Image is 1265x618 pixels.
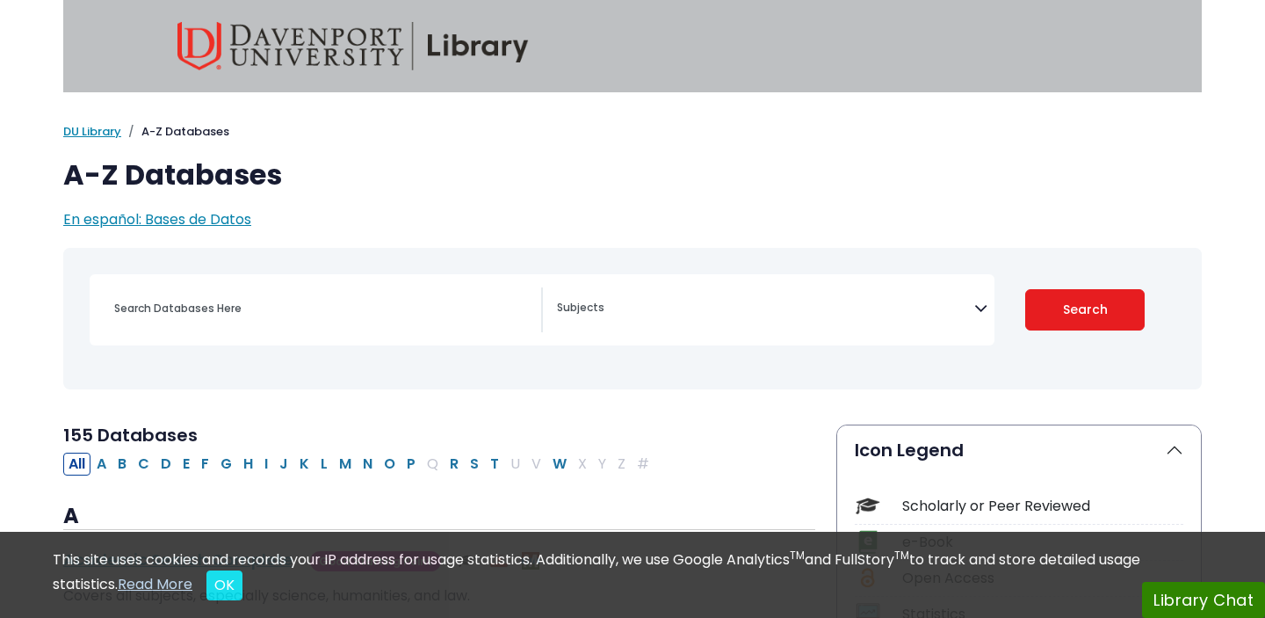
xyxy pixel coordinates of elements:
button: Filter Results M [334,453,357,476]
button: Close [206,571,242,600]
button: Filter Results C [133,453,155,476]
button: Icon Legend [837,425,1201,475]
a: Read More [118,574,192,594]
button: Filter Results R [445,453,464,476]
button: Library Chat [1142,582,1265,618]
li: A-Z Databases [121,123,229,141]
button: Filter Results H [238,453,258,476]
img: Davenport University Library [177,22,529,70]
button: Filter Results J [274,453,293,476]
button: Filter Results P [401,453,421,476]
button: Filter Results T [485,453,504,476]
button: Filter Results E [177,453,195,476]
button: Filter Results N [358,453,378,476]
button: Filter Results F [196,453,214,476]
img: Icon e-Book [856,530,879,554]
button: Filter Results G [215,453,237,476]
button: All [63,453,90,476]
img: Icon Scholarly or Peer Reviewed [856,494,879,518]
button: Filter Results S [465,453,484,476]
textarea: Search [557,302,974,316]
button: Filter Results W [547,453,572,476]
nav: breadcrumb [63,123,1202,141]
h3: A [63,504,815,530]
div: This site uses cookies and records your IP address for usage statistics. Additionally, we use Goo... [53,549,1212,600]
span: 155 Databases [63,423,198,447]
a: DU Library [63,123,121,140]
sup: TM [790,548,805,563]
button: Submit for Search Results [1025,289,1146,331]
div: Alpha-list to filter by first letter of database name [63,453,656,473]
button: Filter Results K [294,453,314,476]
button: Filter Results I [259,453,273,476]
input: Search database by title or keyword [104,295,541,321]
div: Scholarly or Peer Reviewed [902,496,1183,517]
button: Filter Results O [379,453,401,476]
button: Filter Results D [155,453,177,476]
button: Filter Results L [315,453,333,476]
sup: TM [894,548,909,563]
nav: Search filters [63,248,1202,389]
button: Filter Results B [112,453,132,476]
a: En español: Bases de Datos [63,209,251,229]
h1: A-Z Databases [63,158,1202,192]
button: Filter Results A [91,453,112,476]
